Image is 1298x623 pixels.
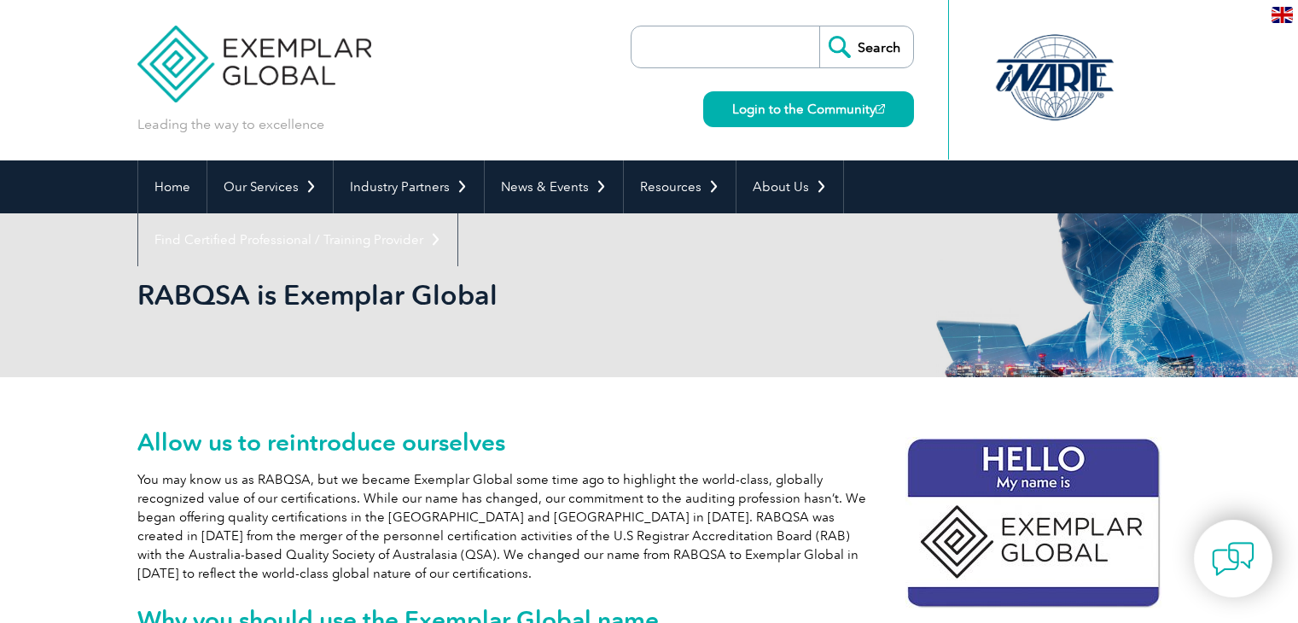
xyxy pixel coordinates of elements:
[485,160,623,213] a: News & Events
[703,91,914,127] a: Login to the Community
[138,160,207,213] a: Home
[334,160,484,213] a: Industry Partners
[1212,538,1254,580] img: contact-chat.png
[137,428,1161,456] h2: Allow us to reintroduce ourselves
[819,26,913,67] input: Search
[1272,7,1293,23] img: en
[736,160,843,213] a: About Us
[207,160,333,213] a: Our Services
[624,160,736,213] a: Resources
[137,115,324,134] p: Leading the way to excellence
[876,104,885,114] img: open_square.png
[137,470,1161,583] p: You may know us as RABQSA, but we became Exemplar Global some time ago to highlight the world-cla...
[138,213,457,266] a: Find Certified Professional / Training Provider
[137,282,854,309] h2: RABQSA is Exemplar Global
